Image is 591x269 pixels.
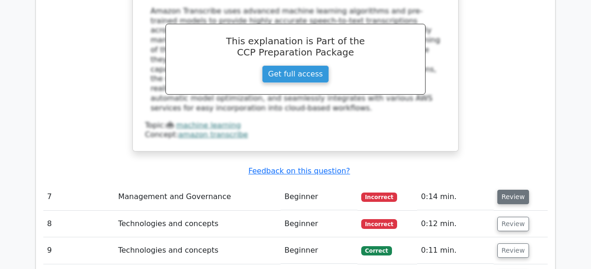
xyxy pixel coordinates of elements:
td: 0:14 min. [417,184,494,210]
td: 0:12 min. [417,211,494,237]
span: Correct [361,246,392,255]
td: Beginner [281,211,357,237]
a: amazon transcribe [179,130,248,139]
span: Incorrect [361,193,397,202]
button: Review [497,190,529,204]
button: Review [497,217,529,231]
a: Get full access [262,65,329,83]
td: 7 [43,184,114,210]
button: Review [497,243,529,258]
a: Feedback on this question? [248,166,350,175]
div: Concept: [145,130,446,140]
td: Technologies and concepts [114,211,281,237]
td: Beginner [281,237,357,264]
td: Management and Governance [114,184,281,210]
a: machine learning [176,121,241,130]
td: 9 [43,237,114,264]
td: Beginner [281,184,357,210]
td: 0:11 min. [417,237,494,264]
span: Incorrect [361,219,397,228]
div: Amazon Transcribe uses advanced machine learning algorithms and pre-trained models to provide hig... [151,7,440,113]
td: Technologies and concepts [114,237,281,264]
td: 8 [43,211,114,237]
div: Topic: [145,121,446,131]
